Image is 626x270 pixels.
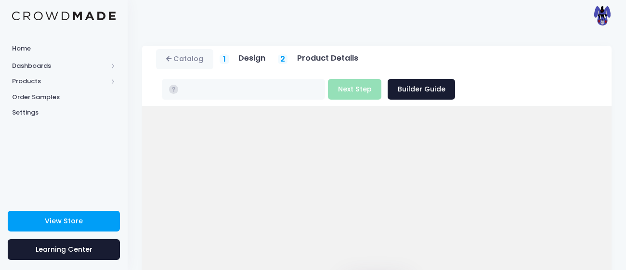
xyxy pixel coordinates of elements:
[280,53,285,65] span: 2
[12,44,116,53] span: Home
[8,239,120,260] a: Learning Center
[156,49,213,70] a: Catalog
[297,53,358,63] h5: Product Details
[12,77,107,86] span: Products
[8,211,120,231] a: View Store
[45,216,83,226] span: View Store
[12,61,107,71] span: Dashboards
[36,244,92,254] span: Learning Center
[12,108,116,117] span: Settings
[388,79,455,100] a: Builder Guide
[223,53,226,65] span: 1
[12,92,116,102] span: Order Samples
[12,12,116,21] img: Logo
[238,53,265,63] h5: Design
[592,6,612,26] img: User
